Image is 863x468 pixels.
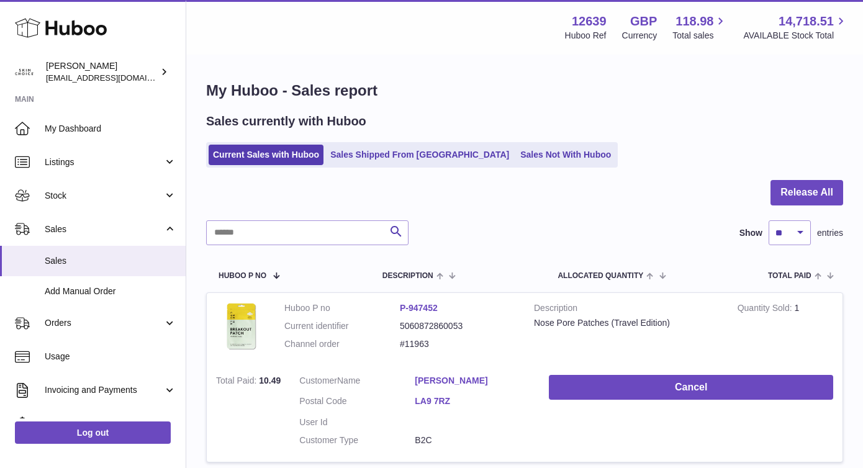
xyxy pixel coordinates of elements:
div: Currency [622,30,657,42]
span: Add Manual Order [45,286,176,297]
span: ALLOCATED Quantity [558,272,643,280]
span: AVAILABLE Stock Total [743,30,848,42]
strong: Total Paid [216,376,259,389]
a: Sales Not With Huboo [516,145,615,165]
span: 10.49 [259,376,281,385]
dd: 5060872860053 [400,320,515,332]
span: Listings [45,156,163,168]
a: Log out [15,421,171,444]
dt: Postal Code [299,395,415,410]
td: 1 [728,293,843,366]
button: Cancel [549,375,833,400]
a: P-947452 [400,303,438,313]
span: My Dashboard [45,123,176,135]
div: Nose Pore Patches (Travel Edition) [534,317,719,329]
h1: My Huboo - Sales report [206,81,843,101]
img: 1707491060.jpg [216,302,266,352]
div: Huboo Ref [565,30,607,42]
span: Description [382,272,433,280]
dt: Name [299,375,415,390]
span: Customer [299,376,337,385]
span: Huboo P no [219,272,266,280]
button: Release All [770,180,843,205]
strong: GBP [630,13,657,30]
img: admin@skinchoice.com [15,63,34,81]
a: 118.98 Total sales [672,13,728,42]
span: 118.98 [675,13,713,30]
strong: Description [534,302,719,317]
span: Usage [45,351,176,362]
dt: Current identifier [284,320,400,332]
span: [EMAIL_ADDRESS][DOMAIN_NAME] [46,73,183,83]
span: 14,718.51 [779,13,834,30]
label: Show [739,227,762,239]
dt: Channel order [284,338,400,350]
a: [PERSON_NAME] [415,375,530,387]
span: Total sales [672,30,728,42]
strong: 12639 [572,13,607,30]
dd: B2C [415,434,530,446]
strong: Quantity Sold [738,303,795,316]
dt: Huboo P no [284,302,400,314]
span: entries [817,227,843,239]
dd: #11963 [400,338,515,350]
span: Sales [45,223,163,235]
span: Total paid [768,272,811,280]
span: Invoicing and Payments [45,384,163,396]
a: Sales Shipped From [GEOGRAPHIC_DATA] [326,145,513,165]
a: Current Sales with Huboo [209,145,323,165]
span: Orders [45,317,163,329]
span: Cases [45,418,176,430]
span: Sales [45,255,176,267]
h2: Sales currently with Huboo [206,113,366,130]
div: [PERSON_NAME] [46,60,158,84]
dt: User Id [299,416,415,428]
dt: Customer Type [299,434,415,446]
span: Stock [45,190,163,202]
a: 14,718.51 AVAILABLE Stock Total [743,13,848,42]
a: LA9 7RZ [415,395,530,407]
